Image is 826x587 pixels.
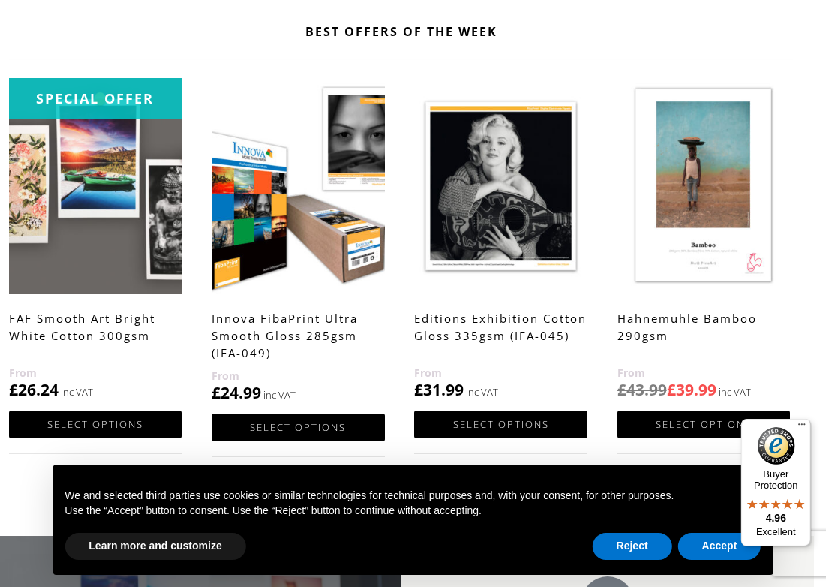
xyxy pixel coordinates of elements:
span: £ [9,379,18,400]
bdi: 39.99 [667,379,716,400]
span: 4.96 [766,512,786,524]
a: Editions Exhibition Cotton Gloss 335gsm (IFA-045) £31.99 [414,78,587,401]
img: Editions Exhibition Cotton Gloss 335gsm (IFA-045) [414,78,587,294]
a: Hahnemuhle Bamboo 290gsm £43.99£39.99 [617,78,791,401]
a: Select options for “FAF Smooth Art Bright White Cotton 300gsm” [9,411,182,438]
div: Notice [41,453,785,587]
h2: FAF Smooth Art Bright White Cotton 300gsm [9,304,182,364]
a: Innova FibaPrint Ultra Smooth Gloss 285gsm (IFA-049) £24.99 [212,78,385,404]
bdi: 43.99 [617,379,667,400]
button: Accept [678,533,761,560]
button: Menu [793,419,811,437]
img: Hahnemuhle Bamboo 290gsm [617,78,791,294]
a: Special OfferFAF Smooth Art Bright White Cotton 300gsm £26.24 [9,78,182,401]
img: FAF Smooth Art Bright White Cotton 300gsm [9,78,182,294]
p: Buyer Protection [741,468,811,491]
img: Innova FibaPrint Ultra Smooth Gloss 285gsm (IFA-049) [212,78,385,294]
span: £ [212,382,221,403]
div: Special Offer [9,78,182,119]
h2: Innova FibaPrint Ultra Smooth Gloss 285gsm (IFA-049) [212,304,385,367]
button: Learn more and customize [65,533,246,560]
h2: Editions Exhibition Cotton Gloss 335gsm (IFA-045) [414,304,587,364]
a: Select options for “Hahnemuhle Bamboo 290gsm” [617,411,791,438]
bdi: 26.24 [9,379,59,400]
span: £ [617,379,626,400]
p: Excellent [741,526,811,538]
p: Use the “Accept” button to consent. Use the “Reject” button to continue without accepting. [65,504,761,519]
span: £ [667,379,676,400]
button: Trusted Shops TrustmarkBuyer Protection4.96Excellent [741,419,811,546]
a: Select options for “Editions Exhibition Cotton Gloss 335gsm (IFA-045)” [414,411,587,438]
p: We and selected third parties use cookies or similar technologies for technical purposes and, wit... [65,489,761,504]
span: £ [414,379,423,400]
img: Trusted Shops Trustmark [758,427,795,465]
bdi: 31.99 [414,379,464,400]
bdi: 24.99 [212,382,261,403]
a: Select options for “Innova FibaPrint Ultra Smooth Gloss 285gsm (IFA-049)” [212,414,385,441]
h2: Best Offers Of The Week [9,23,794,40]
h2: Hahnemuhle Bamboo 290gsm [617,304,791,364]
button: Reject [593,533,672,560]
